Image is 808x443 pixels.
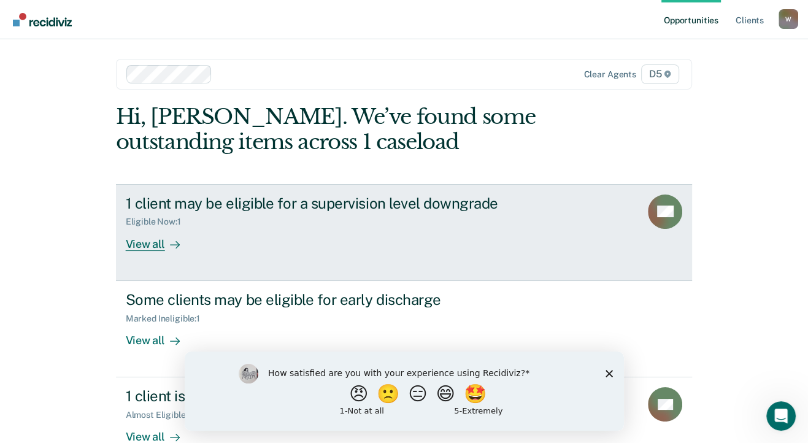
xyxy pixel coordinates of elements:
[126,227,194,251] div: View all
[779,9,798,29] button: Profile dropdown button
[116,104,577,155] div: Hi, [PERSON_NAME]. We’ve found some outstanding items across 1 caseload
[185,352,624,431] iframe: Survey by Kim from Recidiviz
[126,195,556,212] div: 1 client may be eligible for a supervision level downgrade
[779,9,798,29] div: W
[13,13,72,26] img: Recidiviz
[126,217,191,227] div: Eligible Now : 1
[583,69,636,80] div: Clear agents
[126,291,556,309] div: Some clients may be eligible for early discharge
[116,184,693,281] a: 1 client may be eligible for a supervision level downgradeEligible Now:1View all
[766,401,796,431] iframe: Intercom live chat
[126,387,556,405] div: 1 client is nearing or past their full-term release date
[126,323,194,347] div: View all
[126,410,201,420] div: Almost Eligible : 1
[126,314,210,324] div: Marked Ineligible : 1
[116,281,693,377] a: Some clients may be eligible for early dischargeMarked Ineligible:1View all
[641,64,680,84] span: D5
